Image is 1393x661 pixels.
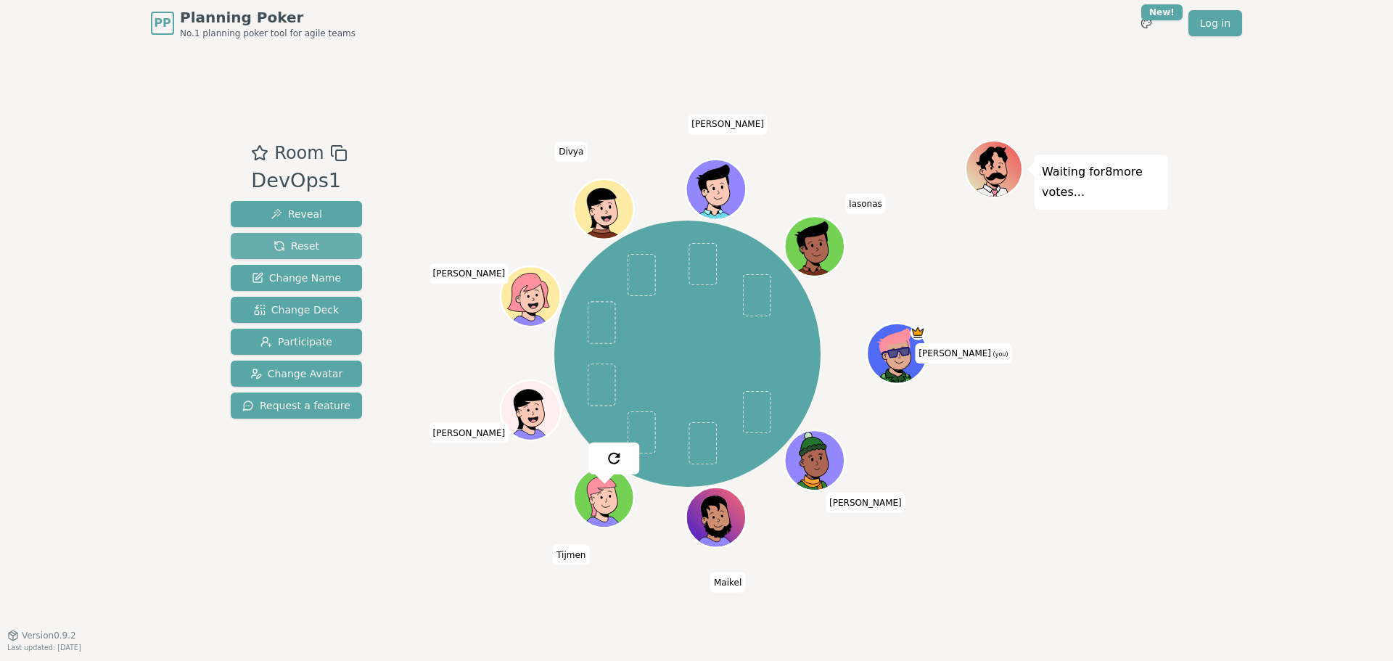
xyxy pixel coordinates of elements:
[251,140,268,166] button: Add as favourite
[845,194,886,214] span: Click to change your name
[555,142,587,163] span: Click to change your name
[250,366,343,381] span: Change Avatar
[1133,10,1159,36] button: New!
[430,264,509,284] span: Click to change your name
[606,450,623,467] img: reset
[231,233,362,259] button: Reset
[911,325,926,340] span: Martin is the host
[274,239,319,253] span: Reset
[154,15,170,32] span: PP
[260,334,332,349] span: Participate
[252,271,341,285] span: Change Name
[826,493,905,513] span: Click to change your name
[254,303,339,317] span: Change Deck
[553,545,589,565] span: Click to change your name
[271,207,322,221] span: Reveal
[869,325,926,382] button: Click to change your avatar
[1042,162,1161,202] p: Waiting for 8 more votes...
[688,115,768,135] span: Click to change your name
[231,393,362,419] button: Request a feature
[915,343,1011,364] span: Click to change your name
[430,423,509,443] span: Click to change your name
[7,644,81,652] span: Last updated: [DATE]
[231,361,362,387] button: Change Avatar
[274,140,324,166] span: Room
[710,572,745,593] span: Click to change your name
[151,7,356,39] a: PPPlanning PokerNo.1 planning poker tool for agile teams
[242,398,350,413] span: Request a feature
[7,630,76,641] button: Version0.9.2
[231,329,362,355] button: Participate
[231,265,362,291] button: Change Name
[991,351,1008,358] span: (you)
[1188,10,1242,36] a: Log in
[180,28,356,39] span: No.1 planning poker tool for agile teams
[180,7,356,28] span: Planning Poker
[22,630,76,641] span: Version 0.9.2
[231,297,362,323] button: Change Deck
[231,201,362,227] button: Reveal
[251,166,347,196] div: DevOps1
[1141,4,1183,20] div: New!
